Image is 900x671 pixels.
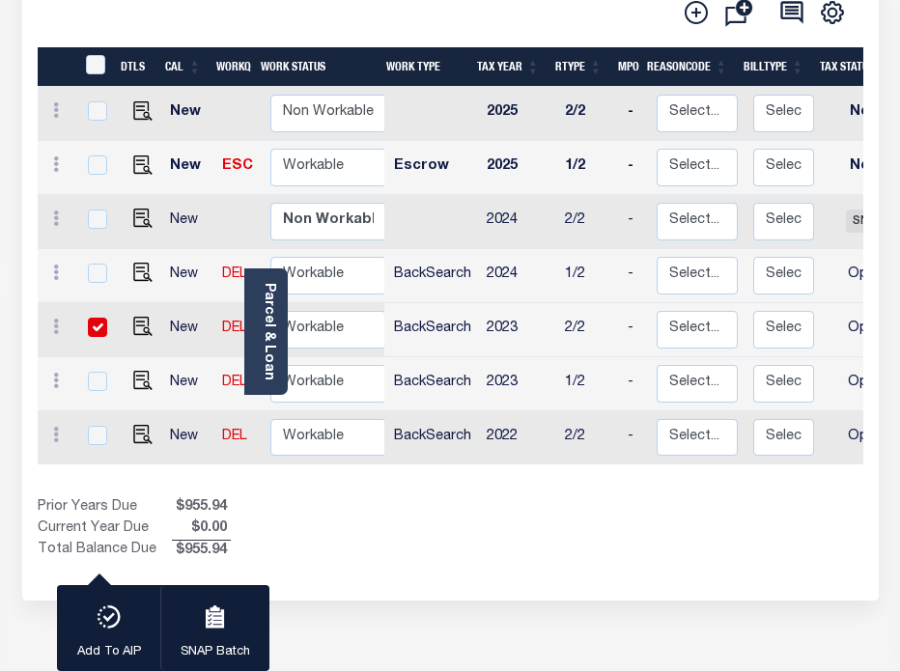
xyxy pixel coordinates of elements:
[620,87,649,141] td: -
[620,411,649,465] td: -
[38,47,74,87] th: &nbsp;&nbsp;&nbsp;&nbsp;&nbsp;&nbsp;&nbsp;&nbsp;&nbsp;&nbsp;
[479,411,557,465] td: 2022
[386,303,479,357] td: BackSearch
[386,411,479,465] td: BackSearch
[557,249,620,303] td: 1/2
[557,303,620,357] td: 2/2
[38,518,172,540] td: Current Year Due
[479,87,557,141] td: 2025
[172,497,231,518] span: $955.94
[479,303,557,357] td: 2023
[157,47,209,87] th: CAL: activate to sort column ascending
[162,357,215,411] td: New
[620,195,649,249] td: -
[181,643,250,662] p: SNAP Batch
[38,497,172,518] td: Prior Years Due
[620,141,649,195] td: -
[162,249,215,303] td: New
[162,411,215,465] td: New
[479,141,557,195] td: 2025
[557,141,620,195] td: 1/2
[113,47,157,87] th: DTLS
[38,540,172,561] td: Total Balance Due
[379,47,468,87] th: Work Type
[548,47,610,87] th: RType: activate to sort column ascending
[222,267,247,281] a: DEL
[162,303,215,357] td: New
[620,249,649,303] td: -
[557,87,620,141] td: 2/2
[209,47,253,87] th: WorkQ
[77,643,141,662] p: Add To AIP
[222,322,247,335] a: DEL
[812,47,900,87] th: Tax Status: activate to sort column ascending
[262,283,275,380] a: Parcel & Loan
[162,195,215,249] td: New
[222,430,247,443] a: DEL
[639,47,736,87] th: ReasonCode: activate to sort column ascending
[172,518,231,540] span: $0.00
[736,47,812,87] th: BillType: activate to sort column ascending
[479,249,557,303] td: 2024
[253,47,384,87] th: Work Status
[162,141,215,195] td: New
[386,357,479,411] td: BackSearch
[479,195,557,249] td: 2024
[620,303,649,357] td: -
[222,159,253,173] a: ESC
[846,210,885,233] span: SNT
[172,541,231,562] span: $955.94
[74,47,114,87] th: &nbsp;
[386,141,479,195] td: Escrow
[610,47,639,87] th: MPO
[386,249,479,303] td: BackSearch
[557,411,620,465] td: 2/2
[162,87,215,141] td: New
[479,357,557,411] td: 2023
[222,376,247,389] a: DEL
[620,357,649,411] td: -
[469,47,548,87] th: Tax Year: activate to sort column ascending
[557,357,620,411] td: 1/2
[557,195,620,249] td: 2/2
